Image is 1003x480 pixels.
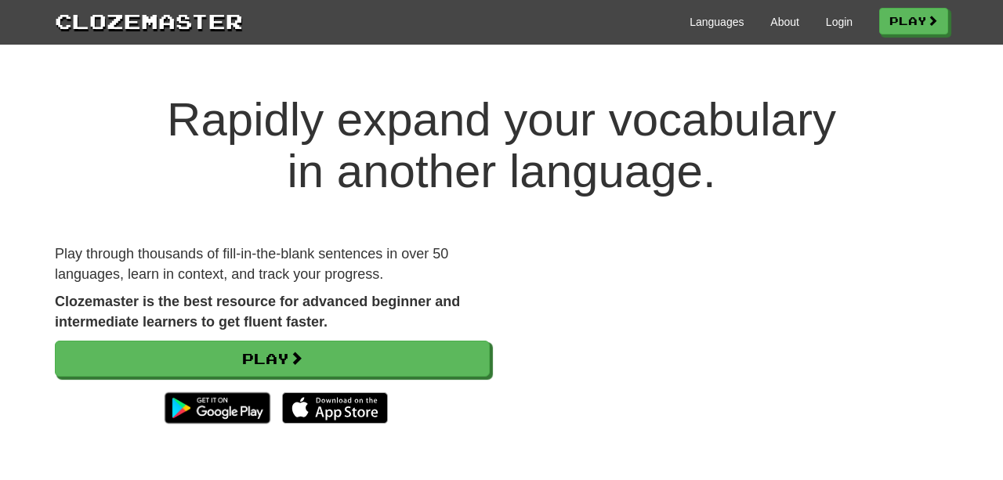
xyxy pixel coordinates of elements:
[282,392,388,424] img: Download_on_the_App_Store_Badge_US-UK_135x40-25178aeef6eb6b83b96f5f2d004eda3bffbb37122de64afbaef7...
[157,384,278,431] img: Get it on Google Play
[826,14,853,30] a: Login
[55,244,490,284] p: Play through thousands of fill-in-the-blank sentences in over 50 languages, learn in context, and...
[55,6,243,35] a: Clozemaster
[55,294,460,330] strong: Clozemaster is the best resource for advanced beginner and intermediate learners to get fluent fa...
[770,14,799,30] a: About
[690,14,744,30] a: Languages
[879,8,948,34] a: Play
[55,341,490,377] a: Play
